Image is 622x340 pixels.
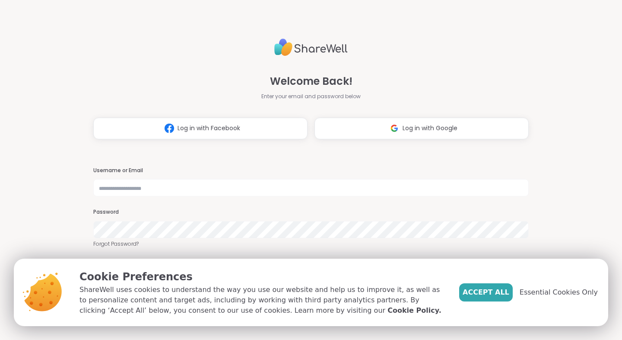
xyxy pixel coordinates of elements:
img: ShareWell Logomark [161,120,178,136]
span: Log in with Google [403,124,457,133]
a: Forgot Password? [93,240,529,248]
button: Accept All [459,283,513,302]
h3: Username or Email [93,167,529,174]
span: Accept All [463,287,509,298]
img: ShareWell Logomark [386,120,403,136]
a: Cookie Policy. [387,305,441,316]
p: Cookie Preferences [79,269,445,285]
span: Log in with Facebook [178,124,240,133]
button: Log in with Google [314,118,529,139]
button: Log in with Facebook [93,118,308,139]
p: ShareWell uses cookies to understand the way you use our website and help us to improve it, as we... [79,285,445,316]
h3: Password [93,208,529,216]
span: Welcome Back! [270,74,352,89]
span: Enter your email and password below [261,93,361,100]
img: ShareWell Logo [274,35,348,60]
span: Essential Cookies Only [520,287,598,298]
